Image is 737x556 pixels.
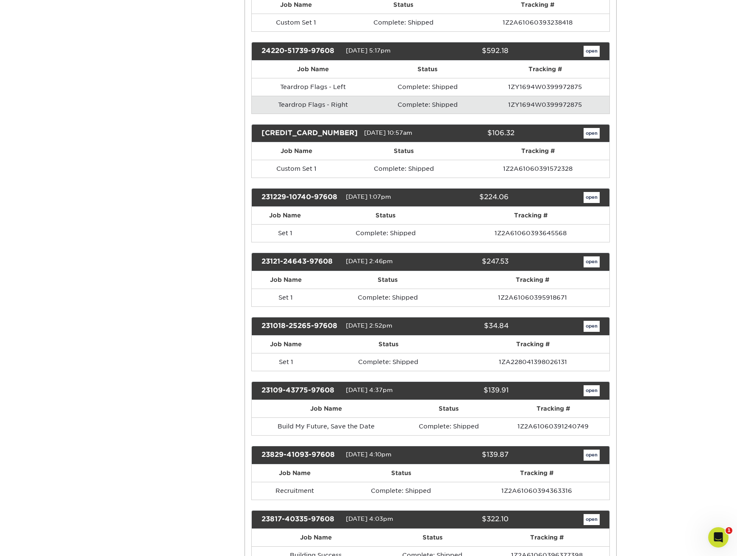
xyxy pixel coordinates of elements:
[424,321,515,332] div: $34.84
[424,514,515,525] div: $322.10
[424,385,515,396] div: $139.91
[252,529,380,546] th: Job Name
[252,353,320,371] td: Set 1
[338,482,464,500] td: Complete: Shipped
[456,336,609,353] th: Tracking #
[584,192,600,203] a: open
[584,321,600,332] a: open
[400,417,497,435] td: Complete: Shipped
[708,527,729,548] iframe: Intercom live chat
[338,464,464,482] th: Status
[424,192,515,203] div: $224.06
[436,128,521,139] div: $106.32
[252,160,341,178] td: Custom Set 1
[364,129,412,136] span: [DATE] 10:57am
[584,46,600,57] a: open
[341,160,466,178] td: Complete: Shipped
[424,46,515,57] div: $592.18
[452,207,609,224] th: Tracking #
[252,400,400,417] th: Job Name
[456,271,609,289] th: Tracking #
[319,224,453,242] td: Complete: Shipped
[252,14,341,31] td: Custom Set 1
[341,14,466,31] td: Complete: Shipped
[252,336,320,353] th: Job Name
[252,78,374,96] td: Teardrop Flags - Left
[346,47,391,54] span: [DATE] 5:17pm
[481,96,609,114] td: 1ZY1694W0399972875
[584,514,600,525] a: open
[424,256,515,267] div: $247.53
[255,256,346,267] div: 23121-24643-97608
[252,289,320,306] td: Set 1
[467,142,609,160] th: Tracking #
[341,142,466,160] th: Status
[255,46,346,57] div: 24220-51739-97608
[452,224,609,242] td: 1Z2A61060393645568
[481,78,609,96] td: 1ZY1694W0399972875
[252,482,338,500] td: Recruitment
[380,529,485,546] th: Status
[374,96,481,114] td: Complete: Shipped
[346,386,393,393] span: [DATE] 4:37pm
[467,160,609,178] td: 1Z2A61060391572328
[255,385,346,396] div: 23109-43775-97608
[255,192,346,203] div: 231229-10740-97608
[346,451,392,458] span: [DATE] 4:10pm
[252,96,374,114] td: Teardrop Flags - Right
[374,61,481,78] th: Status
[497,417,609,435] td: 1Z2A61060391240749
[481,61,609,78] th: Tracking #
[346,194,391,200] span: [DATE] 1:07pm
[252,142,341,160] th: Job Name
[320,353,456,371] td: Complete: Shipped
[255,128,364,139] div: [CREDIT_CARD_NUMBER]
[466,14,609,31] td: 1Z2A61060393238418
[400,400,497,417] th: Status
[584,450,600,461] a: open
[374,78,481,96] td: Complete: Shipped
[456,289,609,306] td: 1Z2A61060395918671
[424,450,515,461] div: $139.87
[252,271,320,289] th: Job Name
[584,256,600,267] a: open
[252,224,319,242] td: Set 1
[464,464,609,482] th: Tracking #
[726,527,732,534] span: 1
[255,450,346,461] div: 23829-41093-97608
[320,336,456,353] th: Status
[584,128,600,139] a: open
[252,61,374,78] th: Job Name
[346,322,392,329] span: [DATE] 2:52pm
[252,464,338,482] th: Job Name
[255,514,346,525] div: 23817-40335-97608
[252,417,400,435] td: Build My Future, Save the Date
[320,289,456,306] td: Complete: Shipped
[346,258,393,264] span: [DATE] 2:46pm
[255,321,346,332] div: 231018-25265-97608
[456,353,609,371] td: 1ZA228041398026131
[252,207,319,224] th: Job Name
[485,529,609,546] th: Tracking #
[497,400,609,417] th: Tracking #
[320,271,456,289] th: Status
[464,482,609,500] td: 1Z2A61060394363316
[346,515,393,522] span: [DATE] 4:03pm
[319,207,453,224] th: Status
[584,385,600,396] a: open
